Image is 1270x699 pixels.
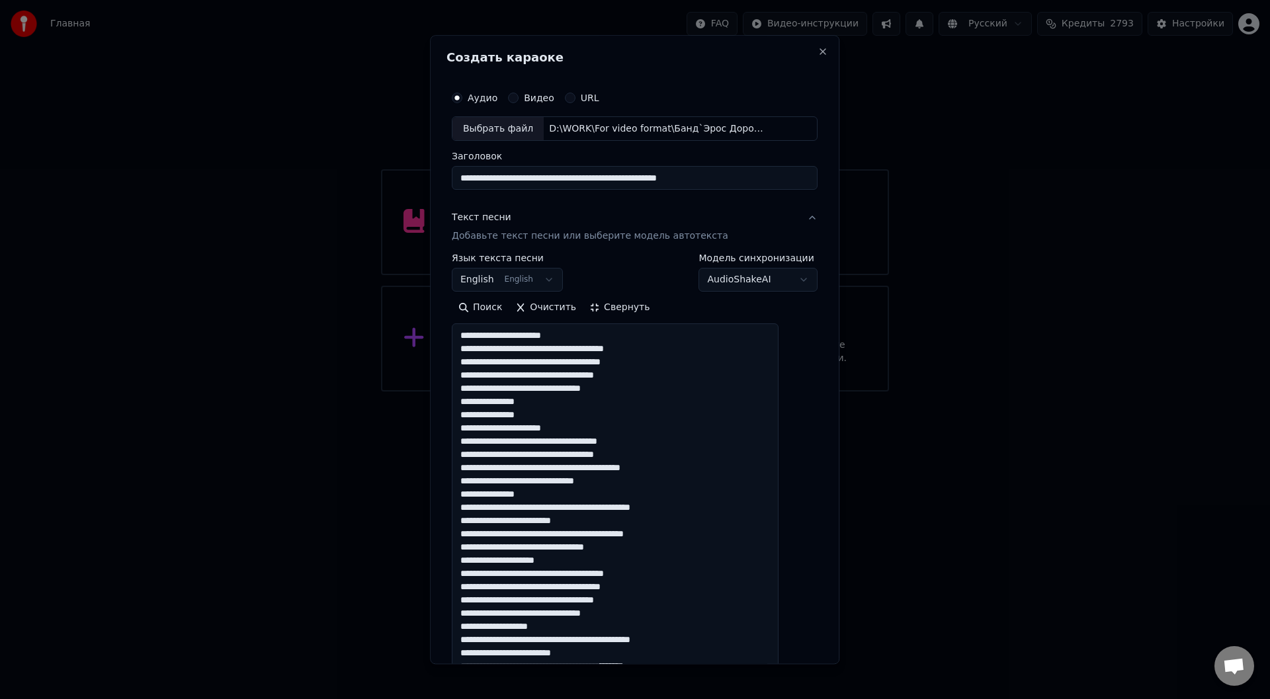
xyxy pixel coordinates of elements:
[544,122,769,136] div: D:\WORK\For video format\Банд`Эрос Дорога к тебе\Band_Eros_-_Doroga_K_Tebe (Vocals) ([PERSON_NAME...
[468,93,497,103] label: Аудио
[452,201,818,254] button: Текст песниДобавьте текст песни или выберите модель автотекста
[524,93,554,103] label: Видео
[452,254,563,263] label: Язык текста песни
[452,212,511,225] div: Текст песни
[452,230,728,243] p: Добавьте текст песни или выберите модель автотекста
[583,298,656,319] button: Свернуть
[452,152,818,161] label: Заголовок
[581,93,599,103] label: URL
[509,298,583,319] button: Очистить
[699,254,818,263] label: Модель синхронизации
[452,117,544,141] div: Выбрать файл
[452,298,509,319] button: Поиск
[446,52,823,63] h2: Создать караоке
